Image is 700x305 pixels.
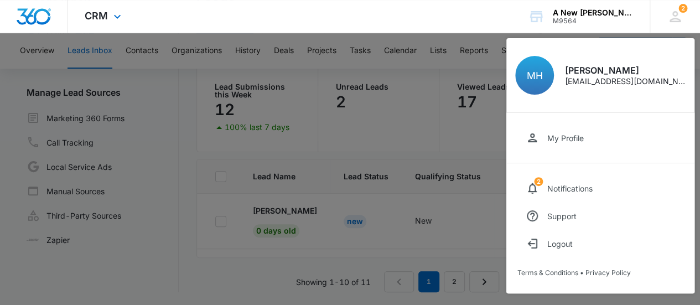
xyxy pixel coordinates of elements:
div: notifications count [678,4,687,13]
span: 2 [534,177,543,186]
a: Privacy Policy [585,268,631,277]
div: My Profile [547,133,584,143]
div: notifications count [534,177,543,186]
span: MH [527,70,543,81]
div: Support [547,211,577,221]
button: Logout [517,230,683,257]
div: [EMAIL_ADDRESS][DOMAIN_NAME] [565,77,686,85]
a: My Profile [517,124,683,152]
span: 2 [678,4,687,13]
a: notifications countNotifications [517,174,683,202]
div: Logout [547,239,573,249]
div: account name [553,8,634,17]
a: Terms & Conditions [517,268,578,277]
span: CRM [85,10,108,22]
div: account id [553,17,634,25]
a: Support [517,202,683,230]
div: Notifications [547,184,593,193]
div: [PERSON_NAME] [565,66,686,75]
div: • [517,268,683,277]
